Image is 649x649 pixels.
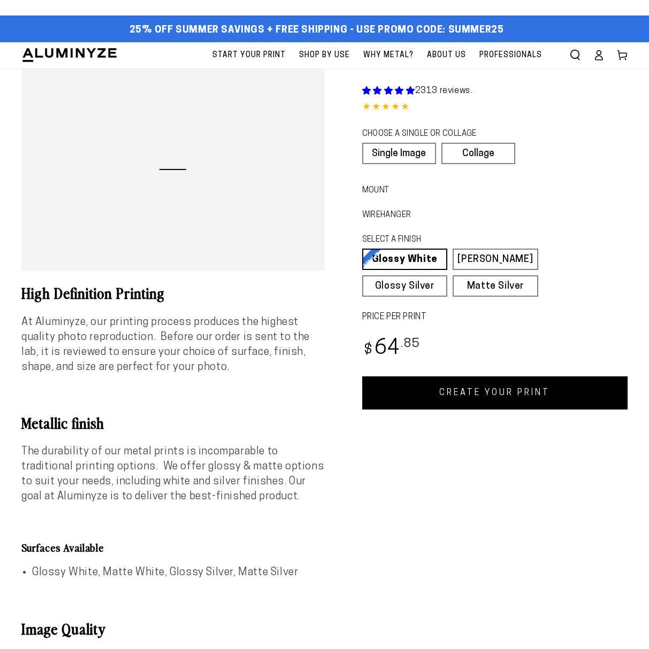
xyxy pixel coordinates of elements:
[453,249,538,270] a: [PERSON_NAME]
[441,143,515,164] a: Collage
[21,317,310,373] span: At Aluminyze, our printing process produces the highest quality photo reproduction. Before our or...
[362,249,448,270] a: Glossy White
[362,376,628,410] a: CREATE YOUR PRINT
[21,47,118,63] img: Aluminyze
[21,282,165,303] b: High Definition Printing
[32,567,298,578] span: Glossy White, Matte White, Glossy Silver, Matte Silver
[362,234,517,246] legend: SELECT A FINISH
[362,275,448,297] a: Glossy Silver
[363,49,414,62] span: Why Metal?
[362,128,505,140] legend: CHOOSE A SINGLE OR COLLAGE
[362,100,628,115] div: 4.85 out of 5.0 stars
[21,618,106,638] b: Image Quality
[453,275,538,297] a: Matte Silver
[364,343,373,358] span: $
[21,412,104,432] b: Metallic finish
[362,311,628,323] label: PRICE PER PRINT
[362,210,392,221] legend: WireHanger
[358,42,419,68] a: Why Metal?
[401,338,420,350] sup: .85
[299,49,350,62] span: Shop By Use
[362,143,436,164] a: Single Image
[294,42,355,68] a: Shop By Use
[362,338,421,359] bdi: 64
[21,68,325,271] media-gallery: Gallery Viewer
[563,43,587,67] summary: Search our site
[422,42,471,68] a: About Us
[212,49,286,62] span: Start Your Print
[21,540,104,554] b: Surfaces Available
[474,42,547,68] a: Professionals
[207,42,291,68] a: Start Your Print
[362,185,379,197] legend: Mount
[427,49,466,62] span: About Us
[479,49,542,62] span: Professionals
[129,25,504,36] span: 25% off Summer Savings + Free Shipping - Use Promo Code: SUMMER25
[21,446,324,502] span: The durability of our metal prints is incomparable to traditional printing options. We offer glos...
